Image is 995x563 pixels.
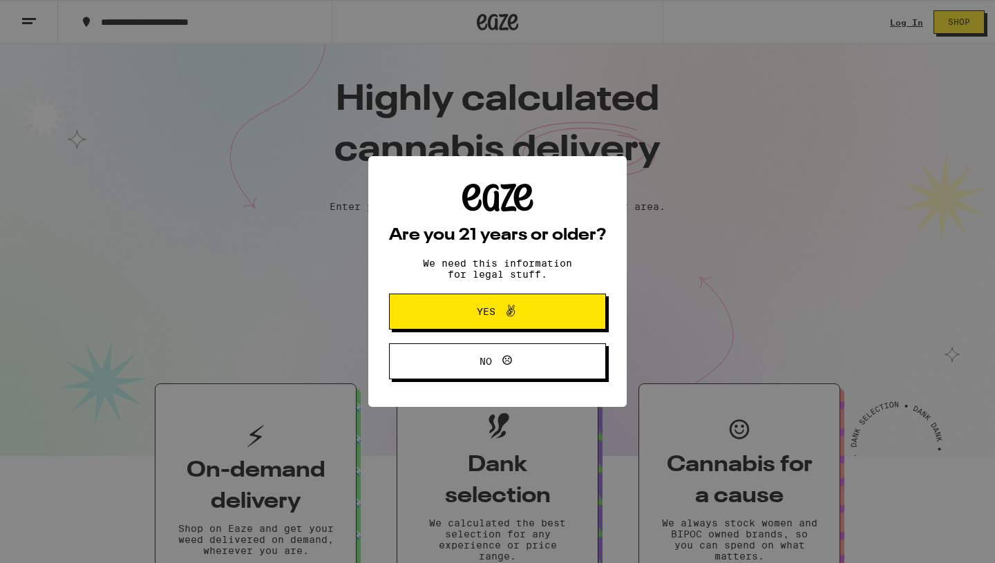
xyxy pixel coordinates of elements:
[389,343,606,379] button: No
[477,307,495,316] span: Yes
[389,227,606,244] h2: Are you 21 years or older?
[480,356,492,366] span: No
[411,258,584,280] p: We need this information for legal stuff.
[389,294,606,330] button: Yes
